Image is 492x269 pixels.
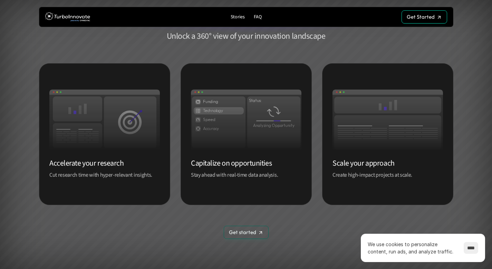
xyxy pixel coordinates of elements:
img: TurboInnovate Logo [45,11,90,24]
a: Get Started [402,10,447,24]
a: Stories [228,12,248,22]
p: We use cookies to personalize content, run ads, and analyze traffic. [368,241,457,255]
p: Stories [231,14,245,20]
a: FAQ [251,12,264,22]
p: Get Started [407,14,435,20]
p: FAQ [254,14,262,20]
